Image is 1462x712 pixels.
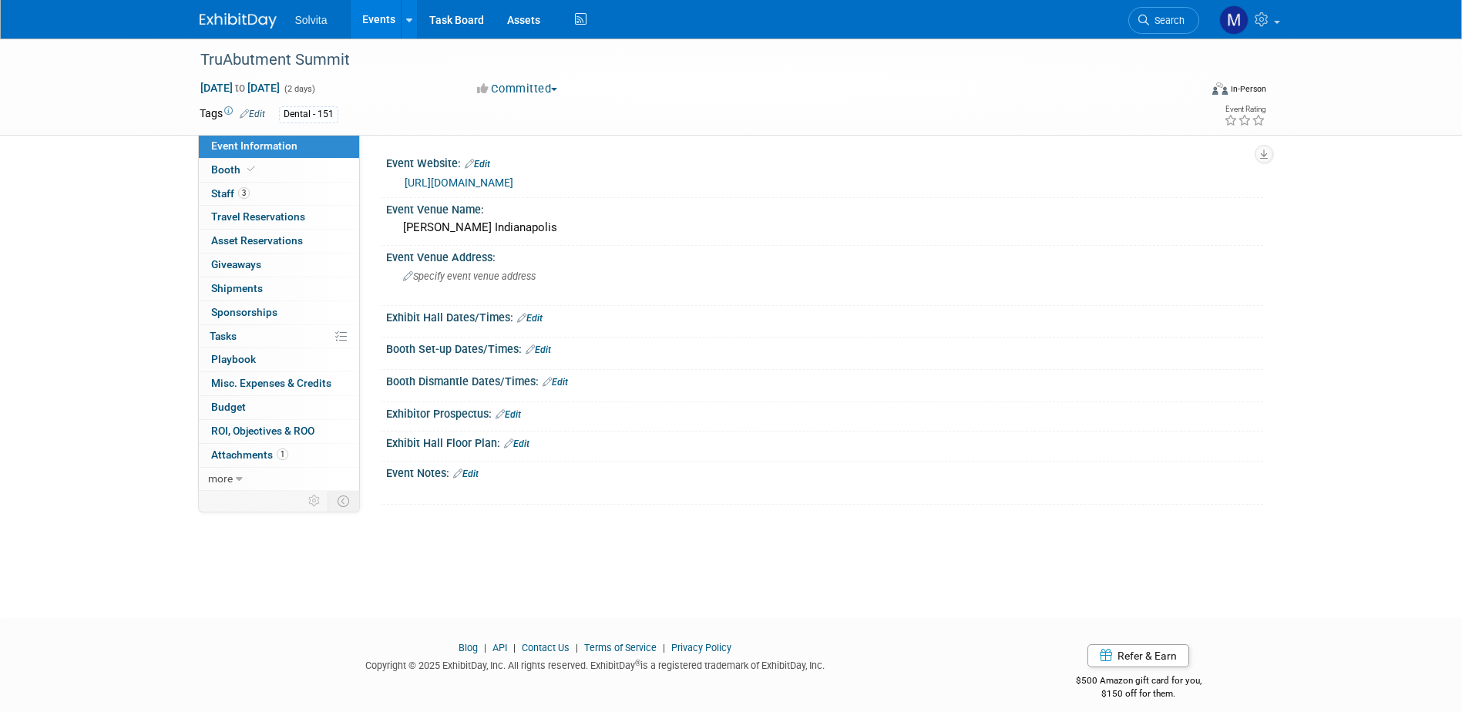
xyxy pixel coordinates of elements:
a: Edit [465,159,490,170]
span: Shipments [211,282,263,294]
span: Solvita [295,14,328,26]
span: | [509,642,519,653]
a: Refer & Earn [1087,644,1189,667]
div: Event Website: [386,152,1263,172]
sup: ® [635,659,640,667]
a: Blog [459,642,478,653]
span: | [659,642,669,653]
span: to [233,82,247,94]
i: Booth reservation complete [247,165,255,173]
div: TruAbutment Summit [195,46,1176,74]
span: Sponsorships [211,306,277,318]
td: Tags [200,106,265,123]
img: Matthew Burns [1219,5,1249,35]
span: Attachments [211,448,288,461]
button: Committed [472,81,563,97]
span: Playbook [211,353,256,365]
a: Privacy Policy [671,642,731,653]
a: Edit [504,438,529,449]
a: Edit [517,313,543,324]
div: Exhibit Hall Floor Plan: [386,432,1263,452]
div: [PERSON_NAME] Indianapolis [398,216,1252,240]
a: Shipments [199,277,359,301]
a: Edit [453,469,479,479]
span: Search [1149,15,1185,26]
div: Event Format [1108,80,1267,103]
a: Edit [496,409,521,420]
a: Edit [526,344,551,355]
span: [DATE] [DATE] [200,81,281,95]
a: Tasks [199,325,359,348]
div: $500 Amazon gift card for you, [1014,664,1263,700]
span: more [208,472,233,485]
a: Sponsorships [199,301,359,324]
div: $150 off for them. [1014,687,1263,700]
span: Booth [211,163,258,176]
div: Dental - 151 [279,106,338,123]
img: Format-Inperson.png [1212,82,1228,95]
span: Giveaways [211,258,261,270]
img: ExhibitDay [200,13,277,29]
div: Event Notes: [386,462,1263,482]
span: Event Information [211,139,297,152]
a: Misc. Expenses & Credits [199,372,359,395]
div: Exhibit Hall Dates/Times: [386,306,1263,326]
a: Contact Us [522,642,570,653]
a: Travel Reservations [199,206,359,229]
a: Giveaways [199,254,359,277]
div: Copyright © 2025 ExhibitDay, Inc. All rights reserved. ExhibitDay is a registered trademark of Ex... [200,655,992,673]
span: Budget [211,401,246,413]
a: Playbook [199,348,359,371]
a: API [492,642,507,653]
div: Exhibitor Prospectus: [386,402,1263,422]
div: In-Person [1230,83,1266,95]
span: Specify event venue address [403,270,536,282]
span: 3 [238,187,250,199]
a: Booth [199,159,359,182]
a: Attachments1 [199,444,359,467]
span: (2 days) [283,84,315,94]
span: | [572,642,582,653]
div: Event Venue Address: [386,246,1263,265]
span: Staff [211,187,250,200]
span: Asset Reservations [211,234,303,247]
span: Travel Reservations [211,210,305,223]
a: Budget [199,396,359,419]
span: 1 [277,448,288,460]
a: Event Information [199,135,359,158]
div: Booth Dismantle Dates/Times: [386,370,1263,390]
span: | [480,642,490,653]
a: Edit [240,109,265,119]
span: ROI, Objectives & ROO [211,425,314,437]
a: Search [1128,7,1199,34]
a: ROI, Objectives & ROO [199,420,359,443]
a: Edit [543,377,568,388]
div: Event Venue Name: [386,198,1263,217]
span: Misc. Expenses & Credits [211,377,331,389]
a: Terms of Service [584,642,657,653]
span: Tasks [210,330,237,342]
div: Event Rating [1224,106,1265,113]
a: Staff3 [199,183,359,206]
td: Personalize Event Tab Strip [301,491,328,511]
a: more [199,468,359,491]
td: Toggle Event Tabs [328,491,359,511]
a: [URL][DOMAIN_NAME] [405,176,513,189]
a: Asset Reservations [199,230,359,253]
div: Booth Set-up Dates/Times: [386,338,1263,358]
